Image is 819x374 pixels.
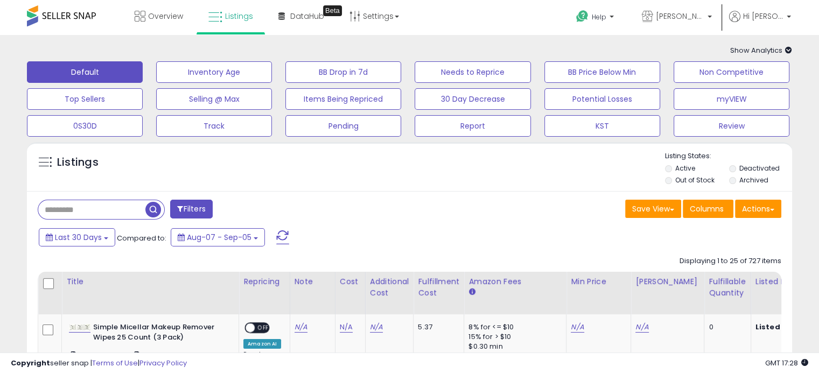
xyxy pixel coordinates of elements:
div: Note [295,276,331,287]
div: Title [66,276,234,287]
div: [PERSON_NAME] [635,276,699,287]
span: Aug-07 - Sep-05 [187,232,251,243]
div: Amazon Fees [468,276,562,287]
p: Listing States: [665,151,792,161]
button: Inventory Age [156,61,272,83]
a: Privacy Policy [139,358,187,368]
button: BB Price Below Min [544,61,660,83]
button: Filters [170,200,212,218]
span: Hi [PERSON_NAME] [743,11,783,22]
button: 30 Day Decrease [415,88,530,110]
a: Help [568,2,625,35]
a: N/A [340,322,353,333]
label: Active [675,164,695,173]
a: Hi [PERSON_NAME] [729,11,791,35]
div: Displaying 1 to 25 of 727 items [680,256,781,266]
button: Items Being Repriced [285,88,401,110]
h5: Listings [57,155,99,170]
label: Out of Stock [675,175,715,185]
label: Archived [739,175,768,185]
button: Needs to Reprice [415,61,530,83]
div: Fulfillment Cost [418,276,459,299]
button: Top Sellers [27,88,143,110]
button: Report [415,115,530,137]
span: OFF [255,323,272,333]
div: Cost [340,276,361,287]
div: 8% for <= $10 [468,322,558,332]
button: BB Drop in 7d [285,61,401,83]
span: Listings [225,11,253,22]
a: B010RAWJK6 [91,351,129,360]
label: Deactivated [739,164,779,173]
div: ASIN: [69,322,230,372]
button: Potential Losses [544,88,660,110]
span: | SKU: Simple-700052-3pk [131,351,216,359]
b: Simple Micellar Makeup Remover Wipes 25 Count (3 Pack) [93,322,224,345]
div: $0.30 min [468,342,558,351]
a: N/A [370,322,383,333]
button: Columns [683,200,733,218]
button: myVIEW [674,88,789,110]
span: DataHub [290,11,324,22]
i: Get Help [576,10,589,23]
button: Default [27,61,143,83]
b: Listed Price: [755,322,804,332]
a: Terms of Use [92,358,138,368]
button: Aug-07 - Sep-05 [171,228,265,246]
button: Save View [625,200,681,218]
div: Min Price [571,276,626,287]
span: Compared to: [117,233,166,243]
strong: Copyright [11,358,50,368]
div: Fulfillable Quantity [709,276,746,299]
span: Columns [690,203,724,214]
a: N/A [635,322,648,333]
a: N/A [571,322,584,333]
div: Amazon AI [243,339,281,349]
span: Last 30 Days [55,232,102,243]
button: Selling @ Max [156,88,272,110]
span: 2025-10-6 17:28 GMT [765,358,808,368]
button: Last 30 Days [39,228,115,246]
span: Overview [148,11,183,22]
div: 5.37 [418,322,456,332]
span: Help [592,12,606,22]
button: Actions [735,200,781,218]
div: Additional Cost [370,276,409,299]
button: 0S30D [27,115,143,137]
span: [PERSON_NAME] Beauty [656,11,704,22]
div: Repricing [243,276,285,287]
img: 31rm3i8zprL._SL40_.jpg [69,324,90,330]
small: Amazon Fees. [468,287,475,297]
button: Track [156,115,272,137]
div: Tooltip anchor [323,5,342,16]
div: 0 [709,322,742,332]
button: Non Competitive [674,61,789,83]
a: N/A [295,322,307,333]
button: Review [674,115,789,137]
button: Pending [285,115,401,137]
div: seller snap | | [11,358,187,369]
button: KST [544,115,660,137]
div: 15% for > $10 [468,332,558,342]
span: Show Analytics [730,45,792,55]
